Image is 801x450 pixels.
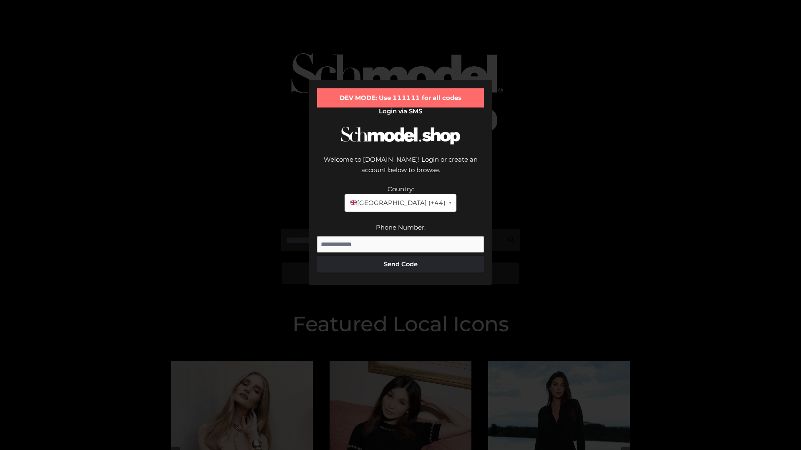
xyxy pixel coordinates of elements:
label: Phone Number: [376,223,426,231]
img: 🇬🇧 [350,200,357,206]
h2: Login via SMS [317,107,484,115]
div: DEV MODE: Use 111111 for all codes [317,88,484,107]
label: Country: [388,185,414,193]
div: Welcome to [DOMAIN_NAME]! Login or create an account below to browse. [317,154,484,184]
img: Schmodel Logo [338,119,463,152]
button: Send Code [317,256,484,272]
span: [GEOGRAPHIC_DATA] (+44) [350,197,445,208]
